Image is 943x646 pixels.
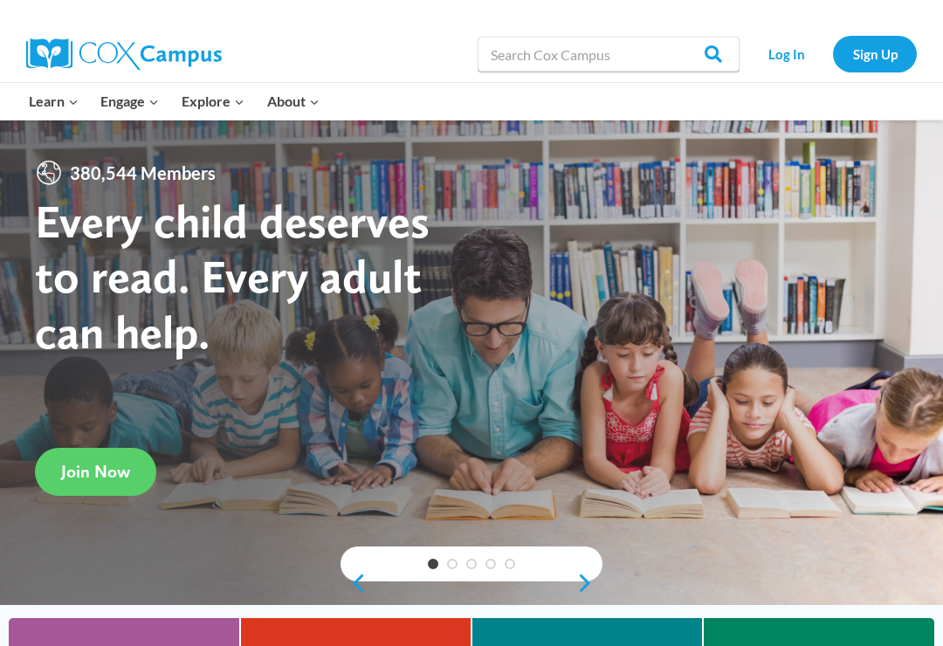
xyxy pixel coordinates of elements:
[35,448,156,496] a: Join Now
[748,36,824,72] a: Log In
[267,90,320,113] span: About
[61,461,130,482] span: Join Now
[341,573,367,594] a: previous
[833,36,917,72] a: Sign Up
[447,559,458,569] a: 2
[182,90,244,113] span: Explore
[505,559,515,569] a: 5
[17,83,330,120] nav: Primary Navigation
[485,559,496,569] a: 4
[63,159,223,187] span: 380,544 Members
[26,38,222,70] img: Cox Campus
[29,90,79,113] span: Learn
[748,36,917,72] nav: Secondary Navigation
[341,566,602,601] div: content slider buttons
[478,37,740,72] input: Search Cox Campus
[428,559,438,569] a: 1
[466,559,477,569] a: 3
[35,193,430,360] strong: Every child deserves to read. Every adult can help.
[100,90,159,113] span: Engage
[576,573,602,594] a: next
